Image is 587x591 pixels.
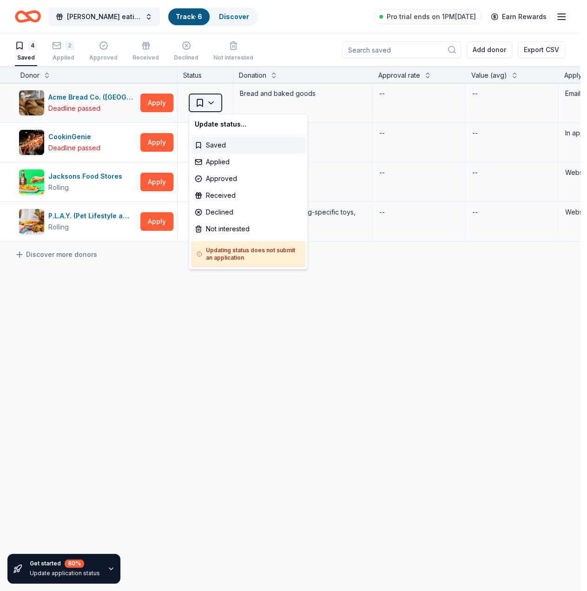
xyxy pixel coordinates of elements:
[191,170,305,187] div: Approved
[191,116,305,133] div: Update status...
[191,204,305,221] div: Declined
[191,154,305,170] div: Applied
[197,247,300,262] h5: Updating status does not submit an application
[191,137,305,154] div: Saved
[191,221,305,237] div: Not interested
[191,187,305,204] div: Received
